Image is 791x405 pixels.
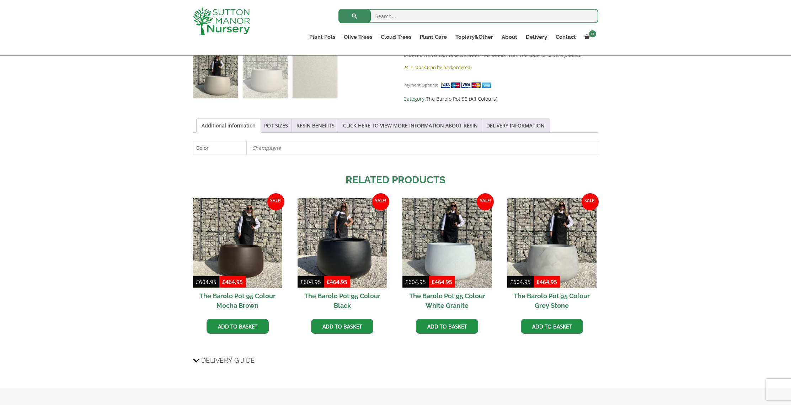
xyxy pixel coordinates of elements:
bdi: 604.95 [196,278,217,285]
bdi: 464.95 [432,278,452,285]
bdi: 604.95 [405,278,426,285]
a: Sale! The Barolo Pot 95 Colour Mocha Brown [193,198,282,313]
span: £ [327,278,330,285]
span: £ [536,278,540,285]
a: Delivery [522,32,551,42]
a: 0 [580,32,598,42]
a: About [497,32,522,42]
img: The Barolo Pot 95 Colour Mocha Brown [193,198,282,288]
span: Category: [403,95,598,103]
span: Sale! [372,193,389,210]
p: Champagne [252,141,593,154]
span: £ [432,278,435,285]
h2: The Barolo Pot 95 Colour Mocha Brown [193,288,282,314]
bdi: 464.95 [327,278,347,285]
a: Plant Care [416,32,451,42]
span: 0 [589,30,596,37]
span: Sale! [267,193,284,210]
img: The Barolo Pot 95 Colour Grey Stone [507,198,597,288]
a: DELIVERY INFORMATION [486,119,545,132]
span: £ [222,278,225,285]
a: Add to basket: “The Barolo Pot 95 Colour Black” [311,319,373,334]
a: RESIN BENEFITS [296,119,335,132]
a: Sale! The Barolo Pot 95 Colour Grey Stone [507,198,597,313]
a: Contact [551,32,580,42]
a: Sale! The Barolo Pot 95 Colour Black [298,198,387,313]
a: Sale! The Barolo Pot 95 Colour White Granite [402,198,492,313]
a: POT SIZES [264,119,288,132]
bdi: 464.95 [536,278,557,285]
span: Delivery Guide [201,354,255,367]
small: Payment Options: [403,82,438,88]
bdi: 604.95 [300,278,321,285]
span: £ [405,278,408,285]
span: Sale! [582,193,599,210]
a: Plant Pots [305,32,340,42]
input: Search... [338,9,598,23]
a: Additional information [202,119,256,132]
img: The Barolo Pot 95 Colour White Granite [402,198,492,288]
bdi: 604.95 [510,278,531,285]
img: logo [193,7,250,35]
img: The Barolo Pot 95 Colour Champagne - Image 2 [243,54,287,98]
span: £ [196,278,199,285]
span: £ [300,278,304,285]
p: 24 in stock (can be backordered) [403,63,598,72]
img: payment supported [440,81,494,89]
a: Add to basket: “The Barolo Pot 95 Colour Grey Stone” [521,319,583,334]
img: The Barolo Pot 95 Colour Champagne - Image 3 [293,54,337,98]
a: Olive Trees [340,32,376,42]
h2: The Barolo Pot 95 Colour Grey Stone [507,288,597,314]
a: CLICK HERE TO VIEW MORE INFORMATION ABOUT RESIN [343,119,478,132]
th: Color [193,141,246,154]
h2: The Barolo Pot 95 Colour Black [298,288,387,314]
a: The Barolo Pot 95 (All Colours) [426,95,497,102]
a: Topiary&Other [451,32,497,42]
h2: Related products [193,173,598,188]
a: Add to basket: “The Barolo Pot 95 Colour Mocha Brown” [207,319,269,334]
span: Sale! [477,193,494,210]
img: The Barolo Pot 95 Colour Champagne [193,54,238,98]
bdi: 464.95 [222,278,243,285]
a: Add to basket: “The Barolo Pot 95 Colour White Granite” [416,319,478,334]
a: Cloud Trees [376,32,416,42]
table: Product Details [193,141,598,155]
img: The Barolo Pot 95 Colour Black [298,198,387,288]
h2: The Barolo Pot 95 Colour White Granite [402,288,492,314]
span: £ [510,278,513,285]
